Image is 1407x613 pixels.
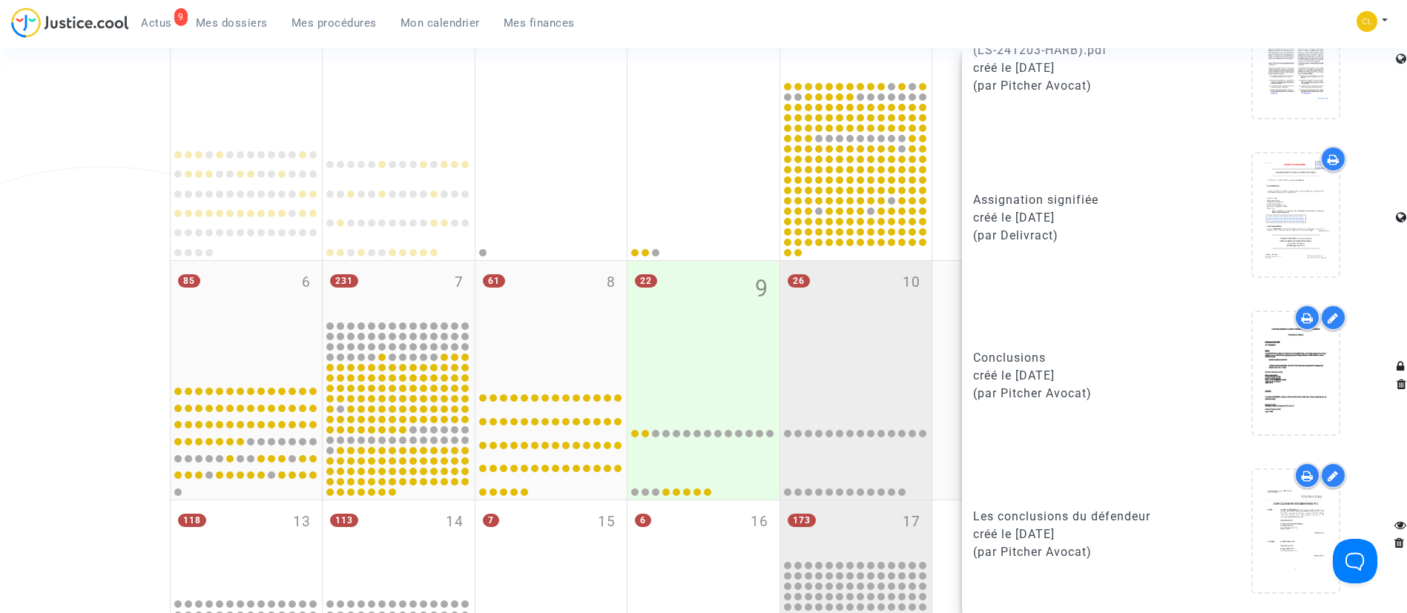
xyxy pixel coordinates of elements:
[903,272,920,294] span: 10
[635,274,657,288] span: 22
[973,385,1173,402] div: (par Pitcher Avocat)
[973,191,1173,209] div: Assignation signifiée
[475,261,627,378] div: mercredi octobre 8, 61 events, click to expand
[973,349,1173,367] div: Conclusions
[171,261,323,378] div: lundi octobre 6, 85 events, click to expand
[455,272,464,294] span: 7
[129,12,184,34] a: 9Actus
[302,272,311,294] span: 6
[171,500,323,597] div: lundi octobre 13, 118 events, click to expand
[627,261,780,378] div: jeudi octobre 9, 22 events, click to expand
[504,16,575,30] span: Mes finances
[174,8,188,26] div: 9
[973,209,1173,227] div: créé le [DATE]
[780,261,932,378] div: vendredi octobre 10, 26 events, click to expand
[401,16,480,30] span: Mon calendrier
[1357,11,1377,32] img: 6fca9af68d76bfc0a5525c74dfee314f
[598,511,616,533] span: 15
[196,16,268,30] span: Mes dossiers
[973,508,1173,526] div: Les conclusions du défendeur
[11,7,129,38] img: jc-logo.svg
[293,511,311,533] span: 13
[932,261,1084,500] div: samedi octobre 11
[635,514,651,527] span: 6
[973,59,1173,77] div: créé le [DATE]
[178,274,200,288] span: 85
[323,500,475,597] div: mardi octobre 14, 113 events, click to expand
[903,511,920,533] span: 17
[184,12,280,34] a: Mes dossiers
[780,21,932,79] div: vendredi octobre 3, 226 events, click to expand
[446,511,464,533] span: 14
[492,12,587,34] a: Mes finances
[291,16,377,30] span: Mes procédures
[788,274,810,288] span: 26
[330,514,358,527] span: 113
[475,21,627,139] div: mercredi octobre 1, One event, click to expand
[627,21,780,139] div: jeudi octobre 2, 3 events, click to expand
[607,272,616,294] span: 8
[323,21,475,139] div: mardi septembre 30, 53 events, click to expand
[475,500,627,597] div: mercredi octobre 15, 7 events, click to expand
[389,12,492,34] a: Mon calendrier
[627,500,780,597] div: jeudi octobre 16, 6 events, click to expand
[483,514,499,527] span: 7
[171,21,323,139] div: lundi septembre 29, 74 events, click to expand
[788,514,816,527] span: 173
[178,514,206,527] span: 118
[973,526,1173,543] div: créé le [DATE]
[973,543,1173,561] div: (par Pitcher Avocat)
[973,227,1173,245] div: (par Delivract)
[932,21,1084,260] div: samedi octobre 4
[323,261,475,319] div: mardi octobre 7, 231 events, click to expand
[1333,539,1377,583] iframe: Help Scout Beacon - Open
[751,511,768,533] span: 16
[330,274,358,288] span: 231
[780,500,932,558] div: vendredi octobre 17, 173 events, click to expand
[280,12,389,34] a: Mes procédures
[141,16,172,30] span: Actus
[755,272,768,306] span: 9
[483,274,505,288] span: 61
[973,367,1173,385] div: créé le [DATE]
[973,77,1173,95] div: (par Pitcher Avocat)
